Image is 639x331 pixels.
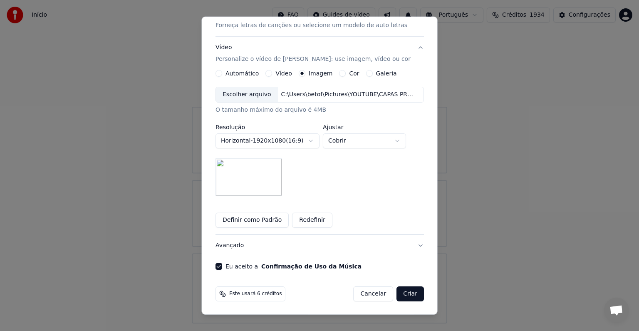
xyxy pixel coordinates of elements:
p: Forneça letras de canções ou selecione um modelo de auto letras [215,21,407,30]
div: VídeoPersonalize o vídeo de [PERSON_NAME]: use imagem, vídeo ou cor [215,70,424,234]
button: Redefinir [292,213,332,228]
button: Eu aceito a [261,263,362,269]
button: VídeoPersonalize o vídeo de [PERSON_NAME]: use imagem, vídeo ou cor [215,37,424,70]
label: Eu aceito a [225,263,362,269]
button: Cancelar [353,286,393,301]
div: Escolher arquivo [216,87,278,102]
label: Ajustar [323,124,406,130]
div: Vídeo [215,43,411,63]
label: Vídeo [275,70,292,76]
p: Personalize o vídeo de [PERSON_NAME]: use imagem, vídeo ou cor [215,55,411,63]
button: Criar [396,286,424,301]
label: Automático [225,70,259,76]
button: LetrasForneça letras de canções ou selecione um modelo de auto letras [215,3,424,36]
button: Definir como Padrão [215,213,289,228]
div: O tamanho máximo do arquivo é 4MB [215,106,424,114]
button: Avançado [215,235,424,256]
label: Resolução [215,124,319,130]
label: Cor [349,70,359,76]
div: C:\Users\betof\Pictures\YOUTUBE\CAPAS PRONTAS\Capa 2002 -1024x576.jpg [277,90,419,99]
label: Imagem [308,70,332,76]
span: Este usará 6 créditos [229,291,282,297]
label: Galeria [376,70,396,76]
